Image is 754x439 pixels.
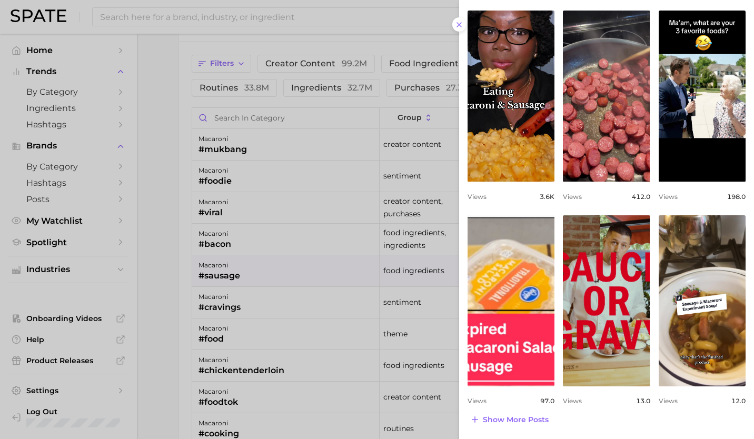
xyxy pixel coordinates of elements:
span: Views [659,193,678,201]
span: Views [659,397,678,405]
span: 412.0 [632,193,650,201]
span: Views [468,397,487,405]
span: Views [563,397,582,405]
span: Views [563,193,582,201]
span: Show more posts [483,415,549,424]
span: 12.0 [731,397,746,405]
span: 13.0 [636,397,650,405]
span: 198.0 [727,193,746,201]
span: 3.6k [540,193,554,201]
button: Show more posts [468,412,551,427]
span: Views [468,193,487,201]
span: 97.0 [540,397,554,405]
